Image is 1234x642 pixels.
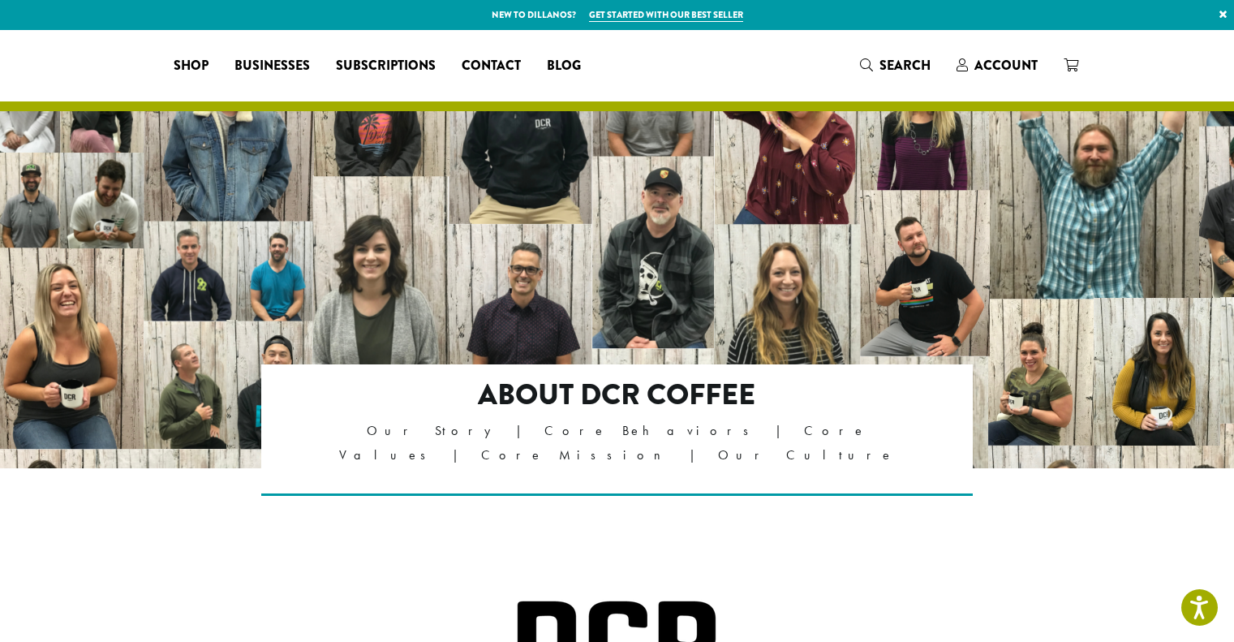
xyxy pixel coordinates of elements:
[331,419,903,467] p: Our Story | Core Behaviors | Core Values | Core Mission | Our Culture
[974,56,1038,75] span: Account
[331,377,903,412] h2: About DCR Coffee
[161,53,221,79] a: Shop
[847,52,944,79] a: Search
[462,56,521,76] span: Contact
[879,56,931,75] span: Search
[336,56,436,76] span: Subscriptions
[174,56,209,76] span: Shop
[589,8,743,22] a: Get started with our best seller
[234,56,310,76] span: Businesses
[547,56,581,76] span: Blog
